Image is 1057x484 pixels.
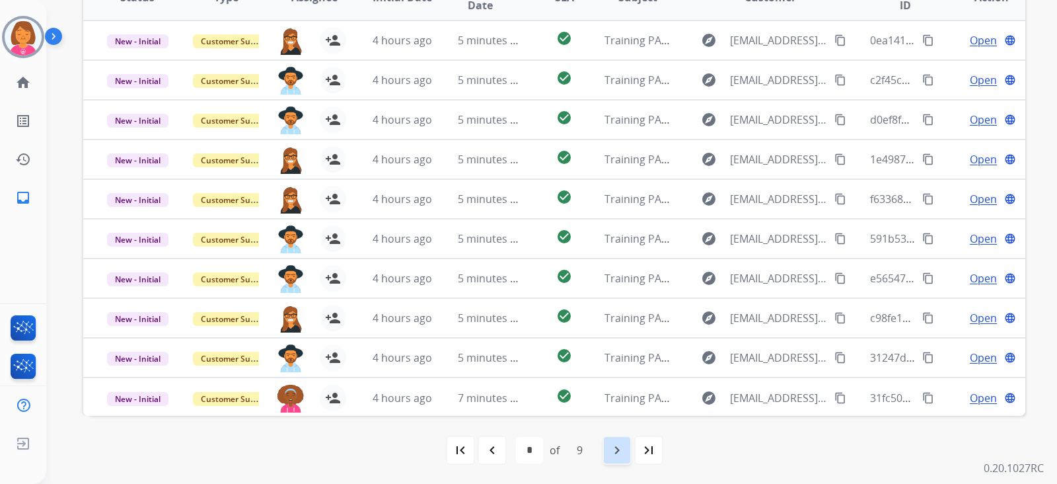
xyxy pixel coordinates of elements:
mat-icon: language [1004,114,1016,126]
mat-icon: check_circle [556,348,572,364]
span: New - Initial [107,312,168,326]
mat-icon: first_page [453,442,468,458]
mat-icon: person_add [325,32,341,48]
mat-icon: check_circle [556,229,572,245]
mat-icon: list_alt [15,113,31,129]
img: agent-avatar [277,305,304,333]
mat-icon: content_copy [834,392,846,404]
mat-icon: explore [701,32,717,48]
mat-icon: content_copy [834,74,846,86]
mat-icon: person_add [325,112,341,128]
span: 5 minutes ago [458,311,528,325]
mat-icon: explore [701,191,717,207]
span: 4 hours ago [373,33,432,48]
mat-icon: content_copy [834,193,846,205]
mat-icon: language [1004,312,1016,324]
span: Training PA4: Do Not Assign ([PERSON_NAME]) [604,33,834,48]
span: Open [970,231,997,247]
mat-icon: language [1004,153,1016,165]
span: [EMAIL_ADDRESS][DOMAIN_NAME] [730,112,826,128]
mat-icon: navigate_before [484,442,500,458]
mat-icon: navigate_next [609,442,625,458]
mat-icon: content_copy [834,153,846,165]
mat-icon: content_copy [922,392,934,404]
span: New - Initial [107,74,168,88]
span: Open [970,270,997,286]
span: 4 hours ago [373,271,432,286]
mat-icon: content_copy [834,114,846,126]
mat-icon: content_copy [922,193,934,205]
span: Customer Support [193,114,279,128]
mat-icon: home [15,75,31,91]
span: Customer Support [193,193,279,207]
span: 4 hours ago [373,350,432,365]
mat-icon: content_copy [922,233,934,245]
mat-icon: inbox [15,190,31,206]
img: agent-avatar [277,265,304,293]
span: New - Initial [107,193,168,207]
span: New - Initial [107,233,168,247]
mat-icon: check_circle [556,308,572,324]
span: [EMAIL_ADDRESS][DOMAIN_NAME] [730,151,826,167]
img: agent-avatar [277,27,304,55]
span: 5 minutes ago [458,73,528,87]
span: [EMAIL_ADDRESS][DOMAIN_NAME] [730,270,826,286]
span: New - Initial [107,34,168,48]
span: 5 minutes ago [458,33,528,48]
mat-icon: check_circle [556,110,572,126]
span: New - Initial [107,114,168,128]
mat-icon: language [1004,34,1016,46]
span: Training PA1: Do Not Assign ([PERSON_NAME]) [604,73,834,87]
img: avatar [5,19,42,56]
mat-icon: person_add [325,310,341,326]
span: [EMAIL_ADDRESS][DOMAIN_NAME] [730,390,826,406]
mat-icon: content_copy [922,34,934,46]
mat-icon: person_add [325,390,341,406]
span: 4 hours ago [373,391,432,405]
mat-icon: history [15,151,31,167]
span: 5 minutes ago [458,231,528,246]
img: agent-avatar [277,225,304,253]
span: Training PA2: Do Not Assign ([PERSON_NAME]) [604,112,834,127]
mat-icon: content_copy [922,114,934,126]
span: Open [970,390,997,406]
mat-icon: content_copy [922,153,934,165]
mat-icon: explore [701,151,717,167]
span: Training PA3: Do Not Assign ([PERSON_NAME]) [604,231,834,246]
span: 4 hours ago [373,112,432,127]
mat-icon: content_copy [834,233,846,245]
div: of [550,442,560,458]
span: 5 minutes ago [458,350,528,365]
img: agent-avatar [277,67,304,95]
span: Open [970,350,997,366]
span: New - Initial [107,392,168,406]
span: 4 hours ago [373,231,432,246]
mat-icon: last_page [641,442,657,458]
span: Customer Support [193,34,279,48]
span: 4 hours ago [373,152,432,167]
span: Open [970,112,997,128]
mat-icon: language [1004,392,1016,404]
span: 5 minutes ago [458,152,528,167]
span: Open [970,32,997,48]
mat-icon: content_copy [922,312,934,324]
mat-icon: language [1004,193,1016,205]
span: New - Initial [107,272,168,286]
span: Training PA5: Do Not Assign ([PERSON_NAME]) [604,350,834,365]
mat-icon: explore [701,231,717,247]
div: 9 [566,437,593,464]
img: agent-avatar [277,344,304,372]
img: agent-avatar [277,186,304,214]
mat-icon: explore [701,72,717,88]
span: [EMAIL_ADDRESS][DOMAIN_NAME] [730,310,826,326]
span: 5 minutes ago [458,271,528,286]
span: [EMAIL_ADDRESS][DOMAIN_NAME] [730,231,826,247]
mat-icon: content_copy [834,352,846,364]
mat-icon: explore [701,310,717,326]
mat-icon: content_copy [922,272,934,284]
span: [EMAIL_ADDRESS][DOMAIN_NAME] [730,32,826,48]
mat-icon: content_copy [922,74,934,86]
span: 4 hours ago [373,192,432,206]
img: agent-avatar [277,146,304,174]
span: 4 hours ago [373,311,432,325]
